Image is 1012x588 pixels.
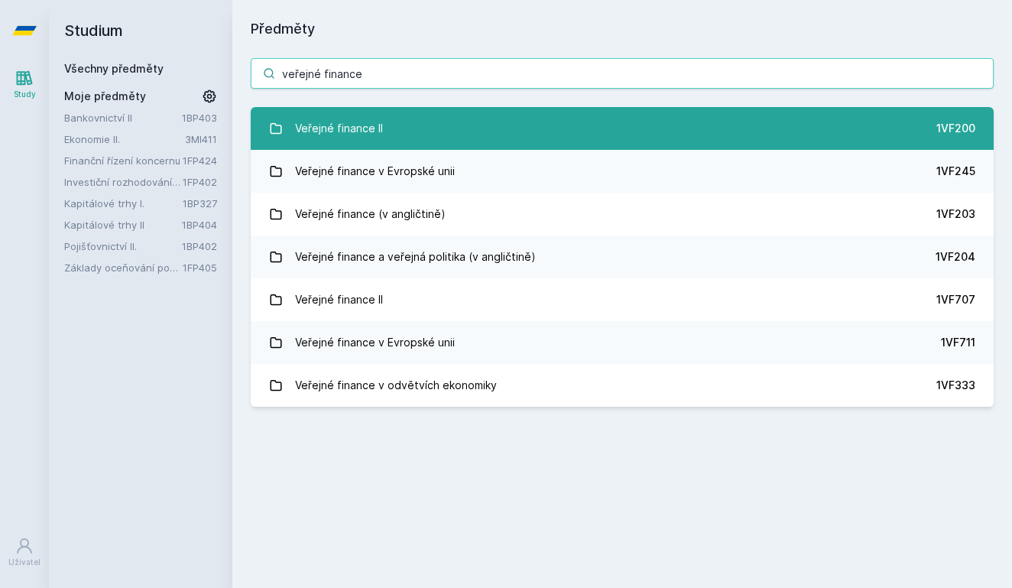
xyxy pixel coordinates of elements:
a: 1BP327 [183,197,217,210]
a: Základy oceňování podniku [64,260,183,275]
a: 1BP402 [182,240,217,252]
div: Veřejné finance v Evropské unii [295,327,455,358]
a: Veřejné finance (v angličtině) 1VF203 [251,193,994,236]
a: Veřejné finance II 1VF200 [251,107,994,150]
a: 1FP424 [183,154,217,167]
a: Bankovnictví II [64,110,182,125]
div: Study [14,89,36,100]
a: Kapitálové trhy II [64,217,182,232]
a: 1BP403 [182,112,217,124]
a: Veřejné finance a veřejná politika (v angličtině) 1VF204 [251,236,994,278]
a: Veřejné finance v Evropské unii 1VF711 [251,321,994,364]
a: Uživatel [3,529,46,576]
a: Ekonomie II. [64,132,185,147]
div: 1VF200 [936,121,975,136]
a: Study [3,61,46,108]
a: 1FP402 [183,176,217,188]
div: 1VF333 [936,378,975,393]
div: Veřejné finance II [295,284,383,315]
a: Veřejné finance v odvětvích ekonomiky 1VF333 [251,364,994,407]
div: 1VF711 [941,335,975,350]
span: Moje předměty [64,89,146,104]
div: Veřejné finance v Evropské unii [295,156,455,187]
div: Veřejné finance a veřejná politika (v angličtině) [295,242,536,272]
div: 1VF203 [936,206,975,222]
div: 1VF707 [936,292,975,307]
div: 1VF245 [936,164,975,179]
div: Veřejné finance (v angličtině) [295,199,446,229]
a: Investiční rozhodování a dlouhodobé financování [64,174,183,190]
div: Uživatel [8,557,41,568]
a: 1BP404 [182,219,217,231]
input: Název nebo ident předmětu… [251,58,994,89]
div: Veřejné finance v odvětvích ekonomiky [295,370,497,401]
a: Všechny předměty [64,62,164,75]
div: Veřejné finance II [295,113,383,144]
h1: Předměty [251,18,994,40]
a: Veřejné finance v Evropské unii 1VF245 [251,150,994,193]
a: Pojišťovnictví II. [64,239,182,254]
a: 1FP405 [183,262,217,274]
a: Finanční řízení koncernu [64,153,183,168]
div: 1VF204 [936,249,975,265]
a: Veřejné finance II 1VF707 [251,278,994,321]
a: 3MI411 [185,133,217,145]
a: Kapitálové trhy I. [64,196,183,211]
